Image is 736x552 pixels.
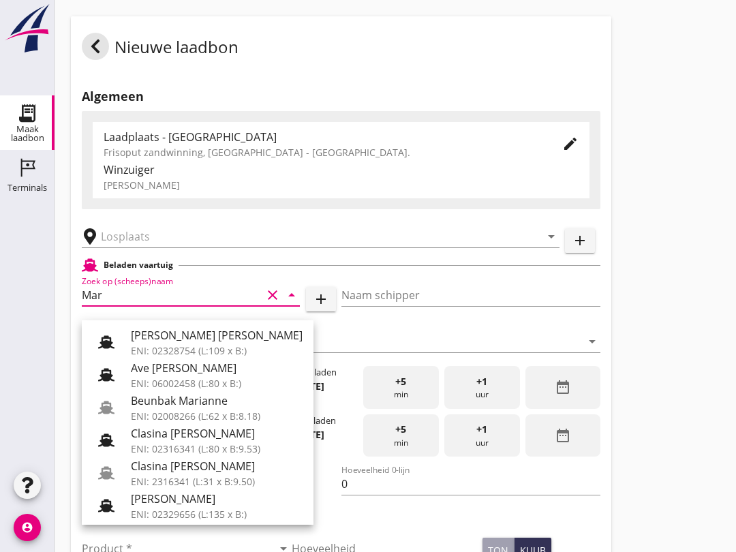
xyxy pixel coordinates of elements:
div: ENI: 2316341 (L:31 x B:9.50) [131,474,303,489]
span: +5 [395,422,406,437]
input: Naam schipper [341,284,601,306]
i: add [572,232,588,249]
div: Laadplaats - [GEOGRAPHIC_DATA] [104,129,540,145]
i: date_range [555,427,571,444]
div: [PERSON_NAME] [PERSON_NAME] [131,327,303,343]
div: Maravilla [131,523,303,540]
i: arrow_drop_down [283,287,300,303]
h2: Algemeen [82,87,600,106]
div: uur [444,414,520,457]
div: ENI: 06002458 (L:80 x B:) [131,376,303,390]
div: [PERSON_NAME] [131,491,303,507]
span: +1 [476,374,487,389]
input: Zoek op (scheeps)naam [82,284,262,306]
span: +1 [476,422,487,437]
i: arrow_drop_down [543,228,559,245]
div: ENI: 02008266 (L:62 x B:8.18) [131,409,303,423]
input: Losplaats [101,226,521,247]
div: [PERSON_NAME] [104,178,579,192]
i: arrow_drop_down [584,333,600,350]
i: clear [264,287,281,303]
img: logo-small.a267ee39.svg [3,3,52,54]
div: ENI: 02316341 (L:80 x B:9.53) [131,442,303,456]
input: Hoeveelheid 0-lijn [341,473,601,495]
i: add [313,291,329,307]
div: uur [444,366,520,409]
div: Terminals [7,183,47,192]
i: edit [562,136,579,152]
h2: Product(en)/vrachtbepaling [82,508,600,527]
div: min [363,366,439,409]
i: date_range [555,379,571,395]
span: +5 [395,374,406,389]
div: Winzuiger [104,162,579,178]
i: account_circle [14,514,41,541]
div: Frisoput zandwinning, [GEOGRAPHIC_DATA] - [GEOGRAPHIC_DATA]. [104,145,540,159]
div: Nieuwe laadbon [82,33,239,65]
div: Clasina [PERSON_NAME] [131,458,303,474]
h2: Beladen vaartuig [104,259,173,271]
div: Beunbak Marianne [131,393,303,409]
div: ENI: 02329656 (L:135 x B:) [131,507,303,521]
div: min [363,414,439,457]
div: Ave [PERSON_NAME] [131,360,303,376]
div: ENI: 02328754 (L:109 x B:) [131,343,303,358]
div: Clasina [PERSON_NAME] [131,425,303,442]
